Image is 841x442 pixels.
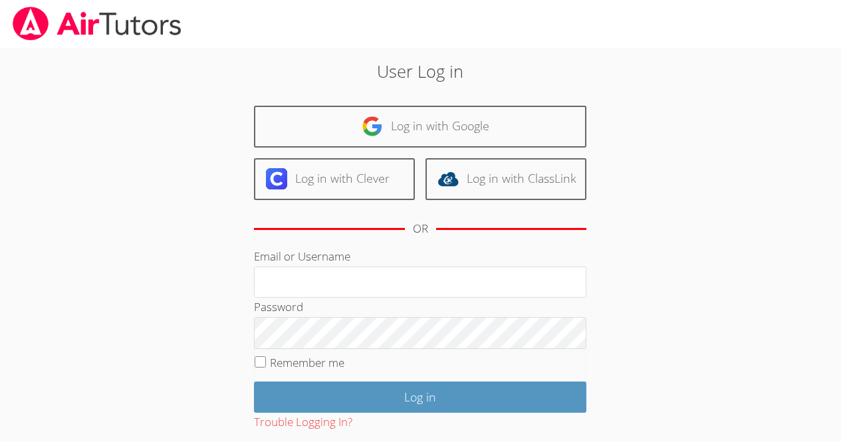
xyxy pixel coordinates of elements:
img: clever-logo-6eab21bc6e7a338710f1a6ff85c0baf02591cd810cc4098c63d3a4b26e2feb20.svg [266,168,287,189]
label: Remember me [270,355,344,370]
img: airtutors_banner-c4298cdbf04f3fff15de1276eac7730deb9818008684d7c2e4769d2f7ddbe033.png [11,7,183,41]
img: google-logo-50288ca7cdecda66e5e0955fdab243c47b7ad437acaf1139b6f446037453330a.svg [362,116,383,137]
label: Email or Username [254,249,350,264]
h2: User Log in [193,58,648,84]
a: Log in with Clever [254,158,415,200]
a: Log in with Google [254,106,586,148]
input: Log in [254,382,586,413]
button: Trouble Logging In? [254,413,352,432]
img: classlink-logo-d6bb404cc1216ec64c9a2012d9dc4662098be43eaf13dc465df04b49fa7ab582.svg [437,168,459,189]
div: OR [413,219,428,239]
label: Password [254,299,303,314]
a: Log in with ClassLink [425,158,586,200]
